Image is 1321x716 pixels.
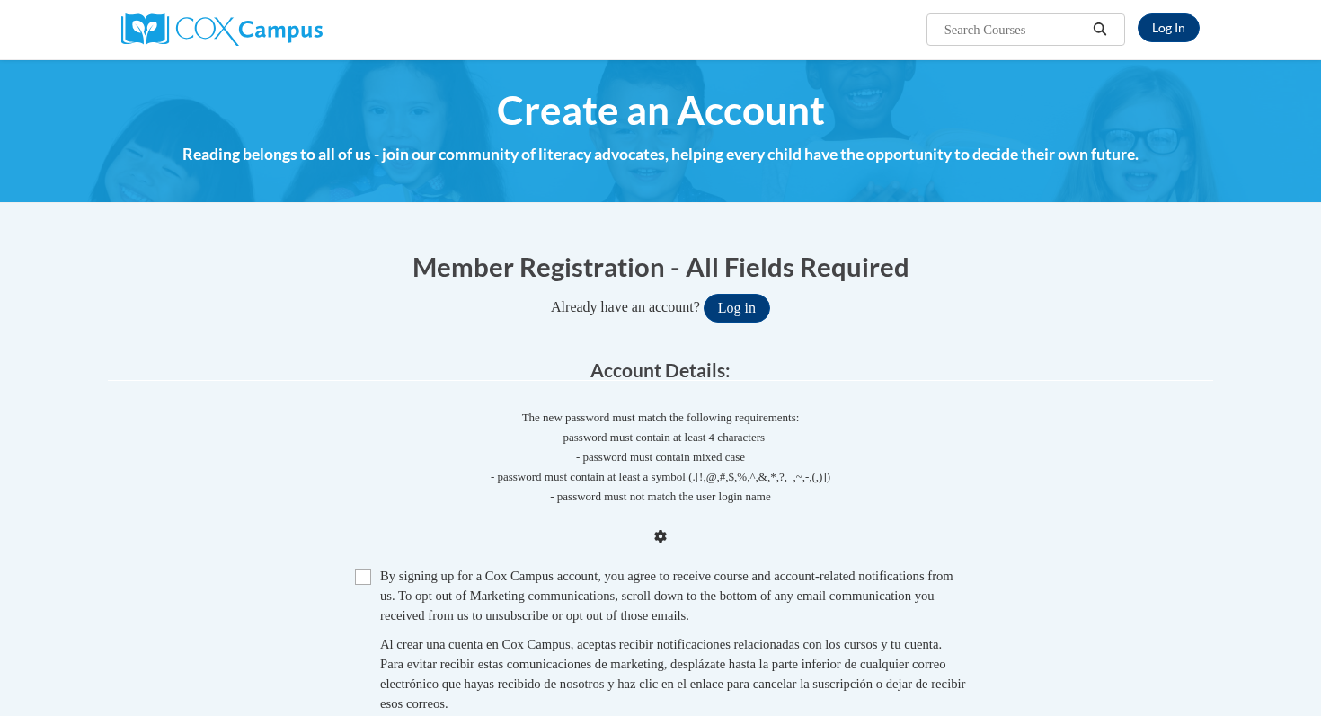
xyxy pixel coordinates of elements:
button: Search [1086,19,1113,40]
h1: Member Registration - All Fields Required [108,248,1213,285]
span: By signing up for a Cox Campus account, you agree to receive course and account-related notificat... [380,569,953,623]
h4: Reading belongs to all of us - join our community of literacy advocates, helping every child have... [108,143,1213,166]
button: Log in [704,294,770,323]
span: Already have an account? [551,299,700,314]
span: - password must contain at least 4 characters - password must contain mixed case - password must ... [108,428,1213,507]
a: Log In [1138,13,1200,42]
span: Account Details: [590,358,731,381]
span: The new password must match the following requirements: [522,411,800,424]
span: Al crear una cuenta en Cox Campus, aceptas recibir notificaciones relacionadas con los cursos y t... [380,637,965,711]
img: Cox Campus [121,13,323,46]
span: Create an Account [497,86,825,134]
input: Search Courses [943,19,1086,40]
